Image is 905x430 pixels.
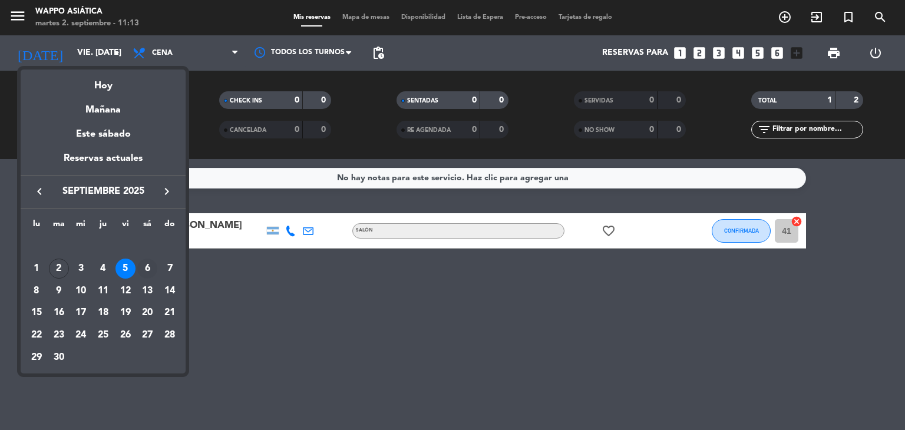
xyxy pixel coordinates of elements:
[48,324,70,346] td: 23 de septiembre de 2025
[21,118,186,151] div: Este sábado
[71,259,91,279] div: 3
[21,94,186,118] div: Mañana
[27,348,47,368] div: 29
[93,303,113,323] div: 18
[21,70,186,94] div: Hoy
[27,303,47,323] div: 15
[71,303,91,323] div: 17
[137,303,157,323] div: 20
[49,348,69,368] div: 30
[71,281,91,301] div: 10
[21,151,186,175] div: Reservas actuales
[93,259,113,279] div: 4
[25,324,48,346] td: 22 de septiembre de 2025
[50,184,156,199] span: septiembre 2025
[48,302,70,324] td: 16 de septiembre de 2025
[25,217,48,236] th: lunes
[137,281,157,301] div: 13
[25,235,181,257] td: SEP.
[25,280,48,302] td: 8 de septiembre de 2025
[160,303,180,323] div: 21
[160,259,180,279] div: 7
[70,280,92,302] td: 10 de septiembre de 2025
[32,184,47,199] i: keyboard_arrow_left
[48,217,70,236] th: martes
[49,303,69,323] div: 16
[115,281,136,301] div: 12
[137,217,159,236] th: sábado
[160,281,180,301] div: 14
[92,324,114,346] td: 25 de septiembre de 2025
[93,281,113,301] div: 11
[70,217,92,236] th: miércoles
[115,259,136,279] div: 5
[115,303,136,323] div: 19
[48,280,70,302] td: 9 de septiembre de 2025
[29,184,50,199] button: keyboard_arrow_left
[92,302,114,324] td: 18 de septiembre de 2025
[137,325,157,345] div: 27
[158,217,181,236] th: domingo
[158,302,181,324] td: 21 de septiembre de 2025
[114,280,137,302] td: 12 de septiembre de 2025
[70,324,92,346] td: 24 de septiembre de 2025
[92,280,114,302] td: 11 de septiembre de 2025
[114,324,137,346] td: 26 de septiembre de 2025
[70,302,92,324] td: 17 de septiembre de 2025
[137,324,159,346] td: 27 de septiembre de 2025
[70,257,92,280] td: 3 de septiembre de 2025
[156,184,177,199] button: keyboard_arrow_right
[158,280,181,302] td: 14 de septiembre de 2025
[27,259,47,279] div: 1
[49,325,69,345] div: 23
[160,184,174,199] i: keyboard_arrow_right
[137,302,159,324] td: 20 de septiembre de 2025
[158,257,181,280] td: 7 de septiembre de 2025
[25,302,48,324] td: 15 de septiembre de 2025
[48,346,70,369] td: 30 de septiembre de 2025
[115,325,136,345] div: 26
[49,259,69,279] div: 2
[92,257,114,280] td: 4 de septiembre de 2025
[25,346,48,369] td: 29 de septiembre de 2025
[25,257,48,280] td: 1 de septiembre de 2025
[137,280,159,302] td: 13 de septiembre de 2025
[48,257,70,280] td: 2 de septiembre de 2025
[137,257,159,280] td: 6 de septiembre de 2025
[27,325,47,345] div: 22
[158,324,181,346] td: 28 de septiembre de 2025
[137,259,157,279] div: 6
[92,217,114,236] th: jueves
[27,281,47,301] div: 8
[71,325,91,345] div: 24
[49,281,69,301] div: 9
[114,257,137,280] td: 5 de septiembre de 2025
[93,325,113,345] div: 25
[114,302,137,324] td: 19 de septiembre de 2025
[114,217,137,236] th: viernes
[160,325,180,345] div: 28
